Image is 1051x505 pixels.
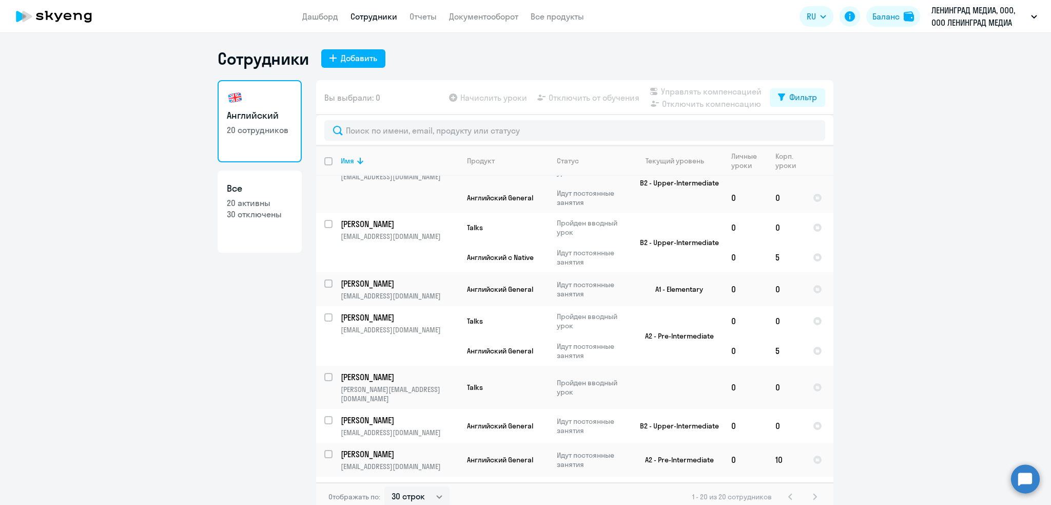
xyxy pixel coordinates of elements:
[926,4,1042,29] button: ЛЕНИНГРАД МЕДИА, ООО, ООО ЛЕНИНГРАД МЕДИА постоплата
[636,156,723,165] div: Текущий уровень
[931,4,1027,29] p: ЛЕНИНГРАД МЕДИА, ООО, ООО ЛЕНИНГРАД МЕДИА постоплата
[467,285,533,294] span: Английский General
[341,325,458,334] p: [EMAIL_ADDRESS][DOMAIN_NAME]
[723,183,767,213] td: 0
[218,48,309,69] h1: Сотрудники
[341,312,457,323] p: [PERSON_NAME]
[557,156,579,165] div: Статус
[557,378,627,397] p: Пройден вводный урок
[351,11,397,22] a: Сотрудники
[628,213,723,272] td: B2 - Upper-Intermediate
[341,218,457,230] p: [PERSON_NAME]
[227,89,243,106] img: english
[628,272,723,306] td: A1 - Elementary
[723,306,767,336] td: 0
[531,11,584,22] a: Все продукты
[341,371,458,383] a: [PERSON_NAME]
[557,417,627,435] p: Идут постоянные занятия
[218,171,302,253] a: Все20 активны30 отключены
[449,11,518,22] a: Документооборот
[227,124,293,136] p: 20 сотрудников
[227,109,293,122] h3: Английский
[341,278,458,289] a: [PERSON_NAME]
[767,242,805,272] td: 5
[227,209,293,220] p: 30 отключены
[557,342,627,360] p: Идут постоянные занятия
[467,223,483,232] span: Talks
[218,80,302,162] a: Английский20 сотрудников
[321,49,385,68] button: Добавить
[341,448,458,460] a: [PERSON_NAME]
[467,193,533,202] span: Английский General
[410,11,437,22] a: Отчеты
[807,10,816,23] span: RU
[723,336,767,366] td: 0
[767,366,805,409] td: 0
[723,409,767,443] td: 0
[557,280,627,298] p: Идут постоянные занятия
[557,189,627,207] p: Идут постоянные занятия
[770,88,825,107] button: Фильтр
[328,492,380,501] span: Отображать по:
[628,306,723,366] td: A2 - Pre-Intermediate
[341,428,458,437] p: [EMAIL_ADDRESS][DOMAIN_NAME]
[341,415,457,426] p: [PERSON_NAME]
[341,371,457,383] p: [PERSON_NAME]
[557,218,627,237] p: Пройден вводный урок
[467,253,534,262] span: Английский с Native
[692,492,772,501] span: 1 - 20 из 20 сотрудников
[341,462,458,471] p: [EMAIL_ADDRESS][DOMAIN_NAME]
[557,248,627,267] p: Идут постоянные занятия
[341,291,458,301] p: [EMAIL_ADDRESS][DOMAIN_NAME]
[557,312,627,330] p: Пройден вводный урок
[723,213,767,242] td: 0
[646,156,704,165] div: Текущий уровень
[767,336,805,366] td: 5
[341,278,457,289] p: [PERSON_NAME]
[227,182,293,195] h3: Все
[775,152,804,170] div: Корп. уроки
[341,218,458,230] a: [PERSON_NAME]
[767,409,805,443] td: 0
[467,421,533,431] span: Английский General
[800,6,833,27] button: RU
[628,153,723,213] td: B2 - Upper-Intermediate
[723,443,767,477] td: 0
[467,383,483,392] span: Talks
[227,197,293,209] p: 20 активны
[557,451,627,469] p: Идут постоянные занятия
[467,316,483,326] span: Talks
[767,272,805,306] td: 0
[628,409,723,443] td: B2 - Upper-Intermediate
[723,366,767,409] td: 0
[341,312,458,323] a: [PERSON_NAME]
[341,52,377,64] div: Добавить
[789,91,817,103] div: Фильтр
[872,10,900,23] div: Баланс
[324,91,380,104] span: Вы выбрали: 0
[731,152,767,170] div: Личные уроки
[767,306,805,336] td: 0
[341,172,458,181] p: [EMAIL_ADDRESS][DOMAIN_NAME]
[628,443,723,477] td: A2 - Pre-Intermediate
[341,156,354,165] div: Имя
[767,213,805,242] td: 0
[341,232,458,241] p: [EMAIL_ADDRESS][DOMAIN_NAME]
[723,242,767,272] td: 0
[767,183,805,213] td: 0
[341,385,458,403] p: [PERSON_NAME][EMAIL_ADDRESS][DOMAIN_NAME]
[723,272,767,306] td: 0
[302,11,338,22] a: Дашборд
[866,6,920,27] button: Балансbalance
[467,346,533,356] span: Английский General
[467,455,533,464] span: Английский General
[904,11,914,22] img: balance
[341,448,457,460] p: [PERSON_NAME]
[467,156,495,165] div: Продукт
[341,415,458,426] a: [PERSON_NAME]
[341,156,458,165] div: Имя
[767,443,805,477] td: 10
[324,120,825,141] input: Поиск по имени, email, продукту или статусу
